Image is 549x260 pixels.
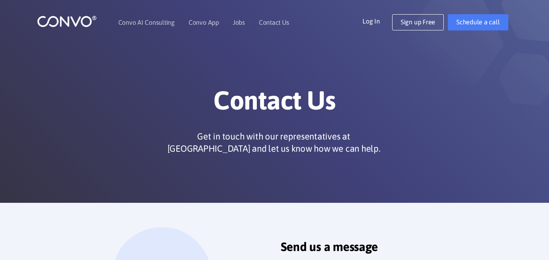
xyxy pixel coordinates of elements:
h2: Send us a message [281,239,506,260]
a: Schedule a call [448,14,508,30]
img: logo_1.png [37,15,97,28]
a: Log In [362,14,392,27]
a: Convo App [189,19,219,26]
a: Jobs [233,19,245,26]
a: Convo AI Consulting [118,19,175,26]
a: Contact Us [259,19,289,26]
h1: Contact Us [49,85,500,122]
p: Get in touch with our representatives at [GEOGRAPHIC_DATA] and let us know how we can help. [164,130,384,155]
a: Sign up Free [392,14,444,30]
